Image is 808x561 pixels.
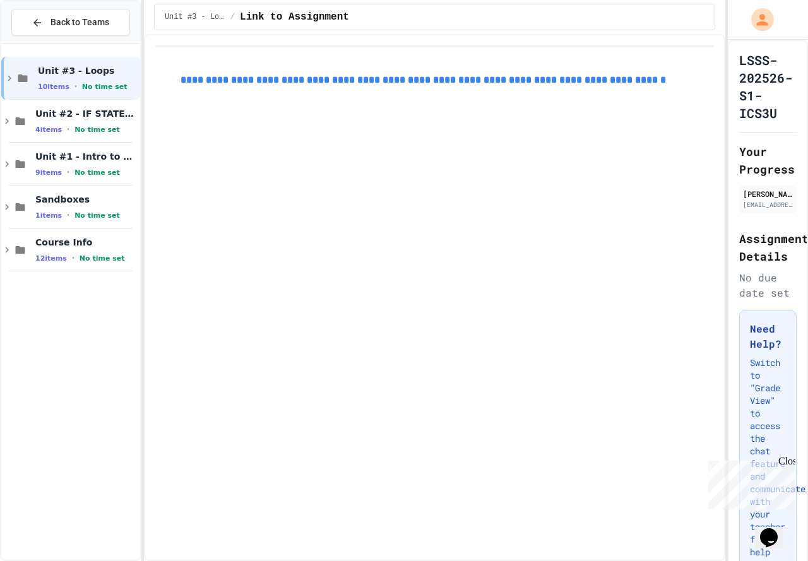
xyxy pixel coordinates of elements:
[750,321,786,351] h3: Need Help?
[80,254,125,263] span: No time set
[35,194,138,205] span: Sandboxes
[67,167,69,177] span: •
[35,237,138,248] span: Course Info
[38,83,69,91] span: 10 items
[743,188,793,199] div: [PERSON_NAME] (Student)
[755,511,795,548] iframe: chat widget
[74,126,120,134] span: No time set
[240,9,349,25] span: Link to Assignment
[230,12,235,22] span: /
[11,9,130,36] button: Back to Teams
[35,108,138,119] span: Unit #2 - IF STATEMENTS
[739,143,797,178] h2: Your Progress
[739,51,797,122] h1: LSSS-202526-S1-ICS3U
[74,211,120,220] span: No time set
[67,210,69,220] span: •
[35,211,62,220] span: 1 items
[35,168,62,177] span: 9 items
[74,168,120,177] span: No time set
[74,81,77,92] span: •
[50,16,109,29] span: Back to Teams
[35,126,62,134] span: 4 items
[5,5,87,80] div: Chat with us now!Close
[703,456,795,509] iframe: chat widget
[38,65,138,76] span: Unit #3 - Loops
[35,151,138,162] span: Unit #1 - Intro to Python
[35,254,67,263] span: 12 items
[743,200,793,210] div: [EMAIL_ADDRESS][DOMAIN_NAME]
[82,83,128,91] span: No time set
[738,5,777,34] div: My Account
[739,270,797,300] div: No due date set
[165,12,225,22] span: Unit #3 - Loops
[67,124,69,134] span: •
[739,230,797,265] h2: Assignment Details
[72,253,74,263] span: •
